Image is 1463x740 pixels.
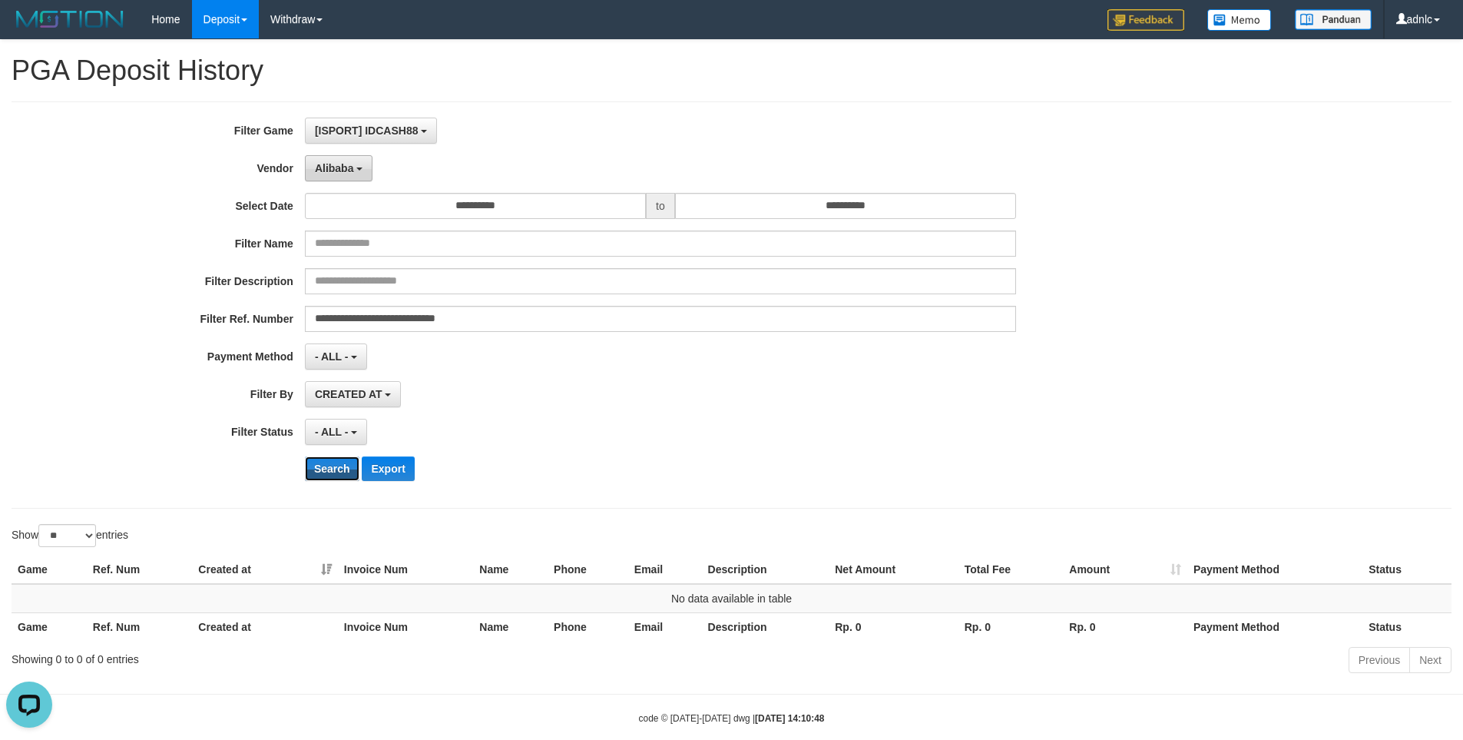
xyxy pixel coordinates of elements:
th: Game [12,612,87,641]
th: Invoice Num [338,556,473,584]
th: Ref. Num [87,612,193,641]
th: Email [628,612,702,641]
span: - ALL - [315,426,349,438]
th: Created at [192,612,338,641]
th: Rp. 0 [1063,612,1187,641]
h1: PGA Deposit History [12,55,1451,86]
th: Payment Method [1187,556,1362,584]
button: [ISPORT] IDCASH88 [305,118,437,144]
img: MOTION_logo.png [12,8,128,31]
img: Button%20Memo.svg [1207,9,1272,31]
span: - ALL - [315,350,349,363]
th: Rp. 0 [829,612,958,641]
button: Export [362,456,414,481]
th: Invoice Num [338,612,473,641]
th: Status [1362,556,1451,584]
span: CREATED AT [315,388,382,400]
th: Created at: activate to sort column ascending [192,556,338,584]
th: Phone [548,612,628,641]
div: Showing 0 to 0 of 0 entries [12,645,598,667]
td: No data available in table [12,584,1451,613]
button: Alibaba [305,155,372,181]
strong: [DATE] 14:10:48 [755,713,824,724]
label: Show entries [12,524,128,547]
a: Previous [1349,647,1410,673]
th: Game [12,556,87,584]
a: Next [1409,647,1451,673]
th: Name [473,612,548,641]
button: Search [305,456,359,481]
th: Ref. Num [87,556,193,584]
th: Rp. 0 [958,612,1064,641]
select: Showentries [38,524,96,547]
button: CREATED AT [305,381,402,407]
button: - ALL - [305,419,367,445]
th: Description [702,612,829,641]
th: Total Fee [958,556,1064,584]
th: Description [702,556,829,584]
img: panduan.png [1295,9,1372,30]
th: Payment Method [1187,612,1362,641]
th: Phone [548,556,628,584]
button: Open LiveChat chat widget [6,6,52,52]
span: [ISPORT] IDCASH88 [315,124,419,137]
img: Feedback.jpg [1107,9,1184,31]
small: code © [DATE]-[DATE] dwg | [639,713,825,724]
th: Email [628,556,702,584]
th: Net Amount [829,556,958,584]
th: Name [473,556,548,584]
th: Amount: activate to sort column ascending [1063,556,1187,584]
span: Alibaba [315,162,354,174]
button: - ALL - [305,343,367,370]
th: Status [1362,612,1451,641]
span: to [646,193,675,219]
